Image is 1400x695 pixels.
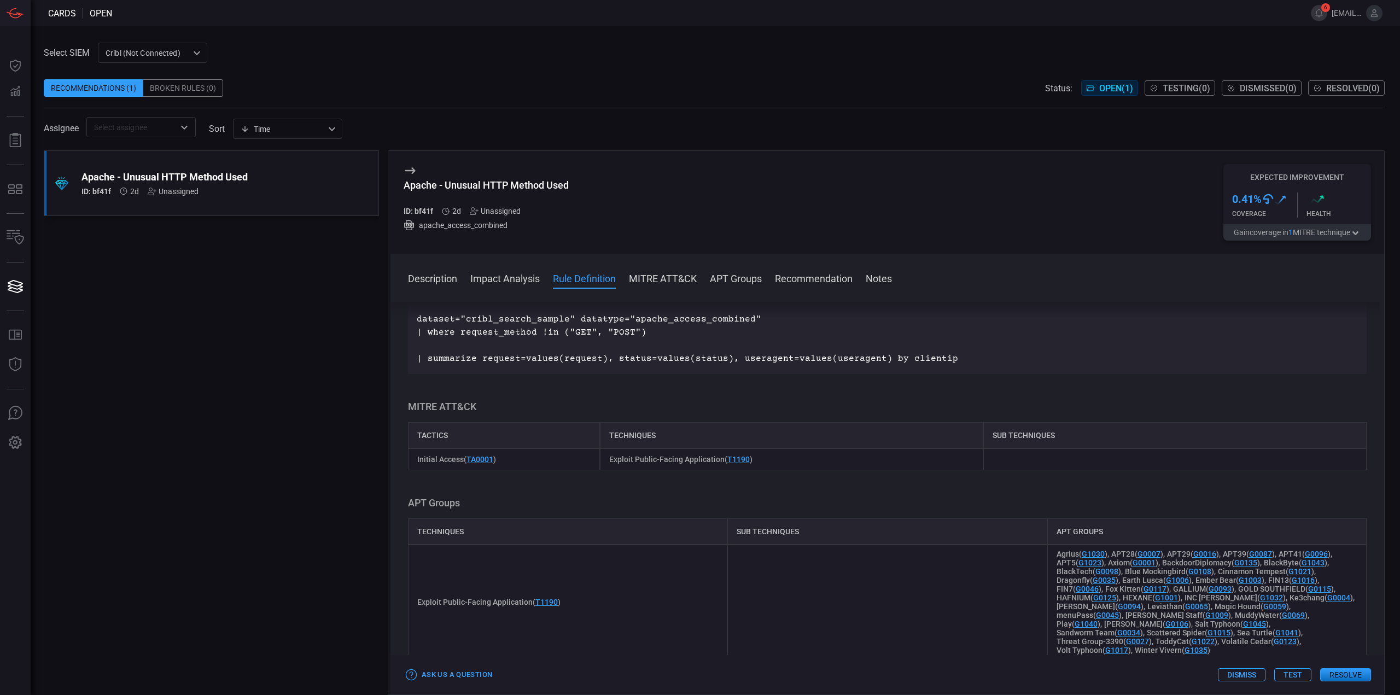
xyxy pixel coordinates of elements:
[408,518,727,545] div: Techniques
[1057,620,1100,628] span: Play ( )
[470,271,540,284] button: Impact Analysis
[553,271,616,284] button: Rule Definition
[1104,620,1191,628] span: [PERSON_NAME] ( )
[2,79,28,105] button: Detections
[1221,637,1299,646] span: Volatile Cedar ( )
[1145,80,1215,96] button: Testing(0)
[1222,80,1302,96] button: Dismissed(0)
[404,179,569,191] div: Apache - Unusual HTTP Method Used
[1306,210,1372,218] div: Health
[148,187,199,196] div: Unassigned
[1047,518,1367,545] div: APT Groups
[408,497,1367,510] h3: APT Groups
[1185,602,1208,611] a: G0065
[2,352,28,378] button: Threat Intelligence
[2,400,28,427] button: Ask Us A Question
[1076,585,1099,593] a: G0046
[1288,228,1293,237] span: 1
[1081,80,1138,96] button: Open(1)
[1311,5,1327,21] button: 6
[1264,558,1327,567] span: BlackByte ( )
[1162,558,1260,567] span: BackdoorDiplomacy ( )
[1260,593,1283,602] a: G1032
[1326,83,1380,94] span: Resolved ( 0 )
[1282,611,1305,620] a: G0069
[1167,550,1219,558] span: APT29 ( )
[143,79,223,97] div: Broken Rules (0)
[106,48,190,59] p: Cribl (Not Connected)
[1057,558,1104,567] span: APT5 ( )
[1288,567,1311,576] a: G1021
[417,598,561,606] span: Exploit Public-Facing Application ( )
[1075,620,1098,628] a: G1040
[452,207,461,215] span: Sep 30, 2025 5:03 AM
[1057,628,1143,637] span: Sandworm Team ( )
[209,124,225,134] label: sort
[1133,558,1156,567] a: G0001
[1209,585,1232,593] a: G0093
[609,455,752,464] span: Exploit Public-Facing Application ( )
[404,220,569,231] div: apache_access_combined
[1166,576,1189,585] a: G1006
[90,8,112,19] span: open
[1147,628,1233,637] span: Scattered Spider ( )
[1218,668,1265,681] button: Dismiss
[1111,550,1163,558] span: APT28 ( )
[1237,628,1301,637] span: Sea Turtle ( )
[1099,83,1133,94] span: Open ( 1 )
[404,667,495,684] button: Ask Us a Question
[1093,593,1116,602] a: G0125
[1232,192,1262,206] h3: 0.41 %
[629,271,697,284] button: MITRE ATT&CK
[44,79,143,97] div: Recommendations (1)
[417,313,1358,365] p: dataset="cribl_search_sample" datatype="apache_access_combined" | where request_method !in ("GET"...
[2,225,28,251] button: Inventory
[81,171,300,183] div: Apache - Unusual HTTP Method Used
[81,187,111,196] h5: ID: bf41f
[1308,80,1385,96] button: Resolved(0)
[1105,585,1169,593] span: Fox Kitten ( )
[1078,558,1101,567] a: G1023
[1057,637,1152,646] span: Threat Group-3390 ( )
[1290,593,1353,602] span: Ke3chang ( )
[1126,637,1149,646] a: G0027
[44,123,79,133] span: Assignee
[1207,628,1230,637] a: G1015
[1279,550,1331,558] span: APT41 ( )
[1263,602,1286,611] a: G0059
[408,422,600,448] div: Tactics
[1275,628,1298,637] a: G1041
[1195,576,1264,585] span: Ember Bear ( )
[1057,550,1107,558] span: Agrius ( )
[1137,550,1160,558] a: G0007
[1215,602,1289,611] span: Magic Hound ( )
[1274,668,1311,681] button: Test
[1096,611,1119,620] a: G0045
[1308,585,1331,593] a: G0115
[1057,576,1118,585] span: Dragonfly ( )
[470,207,521,215] div: Unassigned
[466,455,493,464] a: TA0001
[1125,611,1231,620] span: [PERSON_NAME] Staff ( )
[1235,611,1308,620] span: MuddyWater ( )
[177,120,192,135] button: Open
[1125,567,1214,576] span: Blue Mockingbird ( )
[130,187,139,196] span: Sep 30, 2025 5:03 AM
[1195,620,1269,628] span: Salt Typhoon ( )
[1108,558,1158,567] span: Axiom ( )
[1193,550,1216,558] a: G0016
[1057,567,1121,576] span: BlackTech ( )
[1320,668,1371,681] button: Resolve
[1165,620,1188,628] a: G0106
[1057,611,1122,620] span: menuPass ( )
[1302,558,1325,567] a: G1043
[1117,628,1140,637] a: G0034
[1274,637,1297,646] a: G0123
[1305,550,1328,558] a: G0096
[90,120,174,134] input: Select assignee
[1057,646,1131,655] span: Volt Typhoon ( )
[1243,620,1266,628] a: G1045
[1239,576,1262,585] a: G1003
[1057,585,1101,593] span: FIN7 ( )
[1122,576,1192,585] span: Earth Lusca ( )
